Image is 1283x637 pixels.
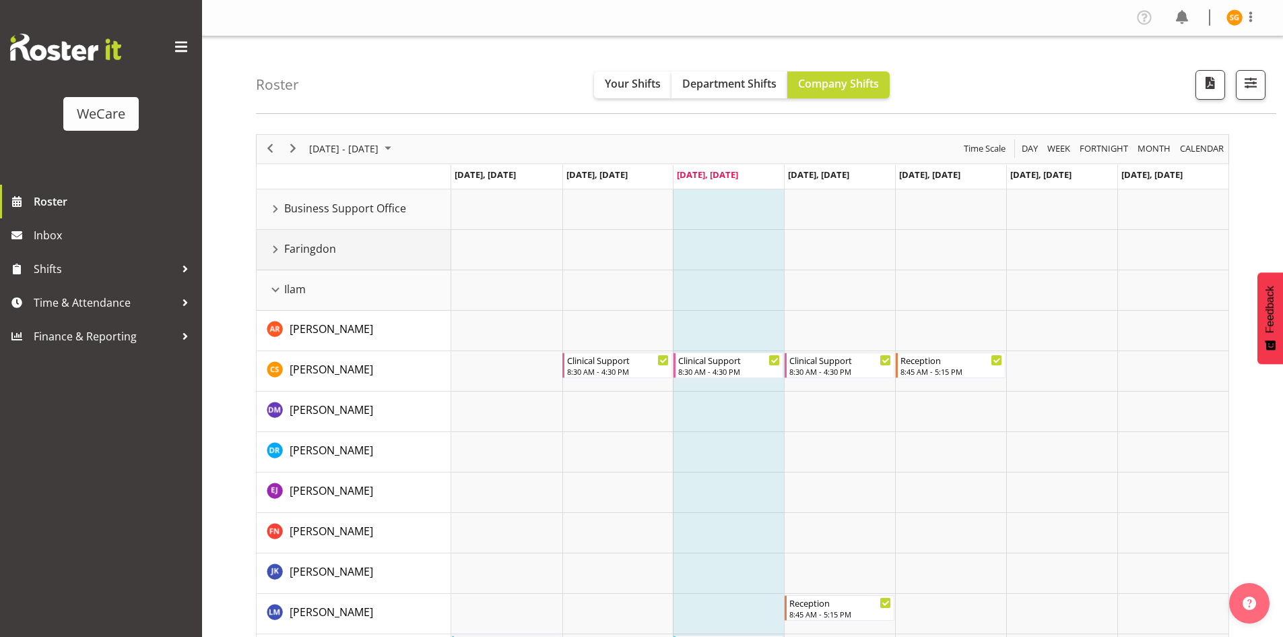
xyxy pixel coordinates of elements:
[259,135,282,163] div: previous period
[1136,140,1173,157] button: Timeline Month
[290,483,373,499] a: [PERSON_NAME]
[290,321,373,337] a: [PERSON_NAME]
[789,353,891,367] div: Clinical Support
[673,353,783,378] div: Catherine Stewart"s event - Clinical Support Begin From Wednesday, October 1, 2025 at 8:30:00 AM ...
[290,523,373,539] a: [PERSON_NAME]
[257,230,451,270] td: Faringdon resource
[257,513,451,553] td: Firdous Naqvi resource
[290,605,373,619] span: [PERSON_NAME]
[678,366,780,377] div: 8:30 AM - 4:30 PM
[284,241,336,257] span: Faringdon
[682,76,777,91] span: Department Shifts
[1078,140,1129,157] span: Fortnight
[290,604,373,620] a: [PERSON_NAME]
[284,140,302,157] button: Next
[962,140,1007,157] span: Time Scale
[785,595,894,621] div: Lainie Montgomery"s event - Reception Begin From Thursday, October 2, 2025 at 8:45:00 AM GMT+13:0...
[1136,140,1172,157] span: Month
[284,281,306,297] span: Ilam
[261,140,279,157] button: Previous
[567,353,669,367] div: Clinical Support
[34,225,195,245] span: Inbox
[284,200,406,216] span: Business Support Office
[605,76,661,91] span: Your Shifts
[1264,286,1276,333] span: Feedback
[567,366,669,377] div: 8:30 AM - 4:30 PM
[671,71,787,98] button: Department Shifts
[1020,140,1039,157] span: Day
[594,71,671,98] button: Your Shifts
[1045,140,1073,157] button: Timeline Week
[1178,140,1226,157] button: Month
[1236,70,1265,100] button: Filter Shifts
[307,140,397,157] button: October 2025
[290,564,373,579] span: [PERSON_NAME]
[1020,140,1041,157] button: Timeline Day
[308,140,380,157] span: [DATE] - [DATE]
[455,169,516,181] span: [DATE], [DATE]
[1078,140,1131,157] button: Fortnight
[257,553,451,594] td: John Ko resource
[34,191,195,212] span: Roster
[677,169,738,181] span: [DATE], [DATE]
[290,564,373,580] a: [PERSON_NAME]
[1243,597,1256,610] img: help-xxl-2.png
[257,594,451,634] td: Lainie Montgomery resource
[789,609,891,619] div: 8:45 AM - 5:15 PM
[562,353,672,378] div: Catherine Stewart"s event - Clinical Support Begin From Tuesday, September 30, 2025 at 8:30:00 AM...
[257,311,451,351] td: Andrea Ramirez resource
[257,270,451,311] td: Ilam resource
[257,189,451,230] td: Business Support Office resource
[789,366,891,377] div: 8:30 AM - 4:30 PM
[787,71,890,98] button: Company Shifts
[257,473,451,513] td: Ella Jarvis resource
[1121,169,1183,181] span: [DATE], [DATE]
[290,362,373,377] span: [PERSON_NAME]
[785,353,894,378] div: Catherine Stewart"s event - Clinical Support Begin From Thursday, October 2, 2025 at 8:30:00 AM G...
[304,135,399,163] div: Sep 29 - Oct 05, 2025
[290,524,373,539] span: [PERSON_NAME]
[1010,169,1072,181] span: [DATE], [DATE]
[257,392,451,432] td: Deepti Mahajan resource
[290,443,373,458] span: [PERSON_NAME]
[290,402,373,417] span: [PERSON_NAME]
[290,442,373,458] a: [PERSON_NAME]
[900,366,1002,377] div: 8:45 AM - 5:15 PM
[290,483,373,498] span: [PERSON_NAME]
[962,140,1008,157] button: Time Scale
[257,351,451,392] td: Catherine Stewart resource
[1046,140,1072,157] span: Week
[798,76,879,91] span: Company Shifts
[34,293,175,313] span: Time & Attendance
[257,432,451,473] td: Deepti Raturi resource
[282,135,304,163] div: next period
[34,259,175,279] span: Shifts
[290,361,373,377] a: [PERSON_NAME]
[789,596,891,609] div: Reception
[896,353,1006,378] div: Catherine Stewart"s event - Reception Begin From Friday, October 3, 2025 at 8:45:00 AM GMT+13:00 ...
[1179,140,1225,157] span: calendar
[10,34,121,61] img: Rosterit website logo
[34,326,175,346] span: Finance & Reporting
[256,77,299,92] h4: Roster
[900,353,1002,367] div: Reception
[77,104,125,124] div: WeCare
[678,353,780,367] div: Clinical Support
[788,169,849,181] span: [DATE], [DATE]
[899,169,960,181] span: [DATE], [DATE]
[290,322,373,336] span: [PERSON_NAME]
[1195,70,1225,100] button: Download a PDF of the roster according to the set date range.
[1257,272,1283,364] button: Feedback - Show survey
[566,169,628,181] span: [DATE], [DATE]
[1226,9,1243,26] img: sanjita-gurung11279.jpg
[290,402,373,418] a: [PERSON_NAME]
